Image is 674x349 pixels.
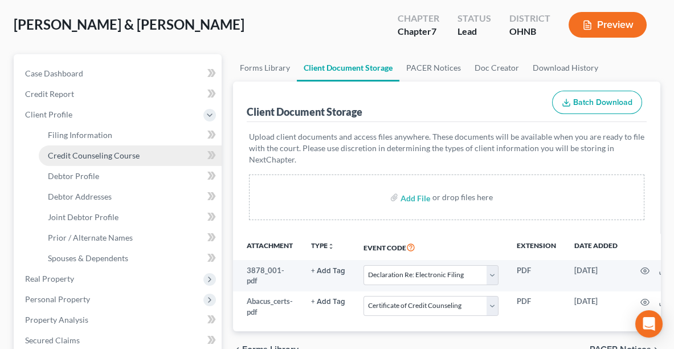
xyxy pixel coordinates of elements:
a: Credit Counseling Course [39,145,222,166]
a: Joint Debtor Profile [39,207,222,228]
span: Debtor Profile [48,171,99,181]
a: + Add Tag [311,296,345,307]
div: Chapter [398,25,439,38]
div: or drop files here [432,192,493,203]
span: Prior / Alternate Names [48,233,133,242]
div: Lead [457,25,491,38]
span: Joint Debtor Profile [48,212,119,222]
div: Chapter [398,12,439,25]
a: PACER Notices [399,54,468,82]
div: OHNB [509,25,550,38]
a: Filing Information [39,125,222,145]
i: unfold_more [328,243,334,250]
button: + Add Tag [311,298,345,306]
td: PDF [508,291,565,323]
span: Credit Report [25,89,74,99]
a: Property Analysis [16,310,222,330]
a: Doc Creator [468,54,526,82]
span: Debtor Addresses [48,192,112,201]
th: Event Code [354,234,508,260]
a: Debtor Profile [39,166,222,186]
span: Case Dashboard [25,68,83,78]
th: Date added [565,234,627,260]
button: Batch Download [552,91,642,115]
td: [DATE] [565,291,627,323]
div: Status [457,12,491,25]
span: Spouses & Dependents [48,253,128,263]
a: Forms Library [233,54,297,82]
th: Extension [508,234,565,260]
span: Client Profile [25,109,72,119]
span: Batch Download [573,98,632,107]
div: Open Intercom Messenger [635,310,663,338]
span: [PERSON_NAME] & [PERSON_NAME] [14,16,244,33]
a: Case Dashboard [16,63,222,84]
span: 7 [431,26,436,36]
span: Personal Property [25,294,90,304]
p: Upload client documents and access files anywhere. These documents will be available when you are... [249,131,644,165]
a: + Add Tag [311,265,345,276]
td: [DATE] [565,260,627,291]
a: Debtor Addresses [39,186,222,207]
button: + Add Tag [311,267,345,275]
a: Client Document Storage [297,54,399,82]
span: Filing Information [48,130,112,140]
a: Spouses & Dependents [39,248,222,269]
a: Download History [526,54,605,82]
a: Credit Report [16,84,222,104]
span: Property Analysis [25,315,88,324]
td: 3878_001-pdf [233,260,302,291]
a: Prior / Alternate Names [39,228,222,248]
td: Abacus_certs-pdf [233,291,302,323]
div: District [509,12,550,25]
td: PDF [508,260,565,291]
th: Attachment [233,234,302,260]
span: Credit Counseling Course [48,151,140,160]
span: Secured Claims [25,335,80,345]
button: Preview [569,12,647,38]
span: Real Property [25,274,74,283]
button: TYPEunfold_more [311,242,334,250]
div: Client Document Storage [247,105,362,119]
